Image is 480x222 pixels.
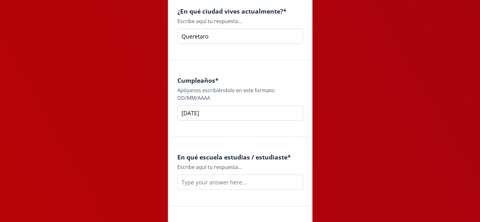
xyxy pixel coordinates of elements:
[177,175,303,190] input: Type your answer here...
[177,8,303,15] h4: ¿En qué ciudad vives actualmente? *
[177,77,303,84] h4: Cumpleaños *
[177,29,303,44] input: Type your answer here...
[177,17,303,25] div: Escribe aquí tu respuesta...
[177,163,303,171] div: Escribe aquí tu respuesta...
[177,105,303,121] input: Type your answer here...
[177,87,303,102] div: Apóyanos escribiéndolo en este formato: DD/MM/AAAA
[177,153,303,161] h4: En qué escuela estudias / estudiaste *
